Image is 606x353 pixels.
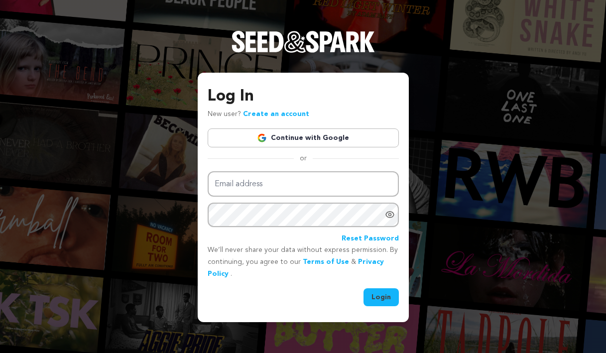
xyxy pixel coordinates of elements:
[208,85,399,109] h3: Log In
[243,111,309,118] a: Create an account
[208,128,399,147] a: Continue with Google
[208,244,399,280] p: We’ll never share your data without express permission. By continuing, you agree to our & .
[232,31,375,73] a: Seed&Spark Homepage
[385,210,395,220] a: Show password as plain text. Warning: this will display your password on the screen.
[303,258,349,265] a: Terms of Use
[364,288,399,306] button: Login
[208,171,399,197] input: Email address
[208,109,309,120] p: New user?
[232,31,375,53] img: Seed&Spark Logo
[294,153,313,163] span: or
[257,133,267,143] img: Google logo
[342,233,399,245] a: Reset Password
